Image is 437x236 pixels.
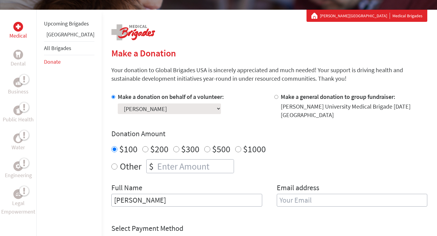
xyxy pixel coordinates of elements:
[16,164,21,169] img: Engineering
[311,13,422,19] div: Medical Brigades
[16,192,21,196] img: Legal Empowerment
[13,78,23,87] div: Business
[111,66,427,83] p: Your donation to Global Brigades USA is sincerely appreciated and much needed! Your support is dr...
[277,183,319,194] label: Email address
[5,171,32,180] p: Engineering
[9,32,27,40] p: Medical
[212,143,230,155] label: $500
[111,183,142,194] label: Full Name
[44,17,94,30] li: Upcoming Brigades
[3,115,34,124] p: Public Health
[44,55,94,69] li: Donate
[16,107,21,113] img: Public Health
[13,161,23,171] div: Engineering
[13,22,23,32] div: Medical
[111,129,427,139] h4: Donation Amount
[181,143,199,155] label: $300
[320,13,390,19] a: [PERSON_NAME][GEOGRAPHIC_DATA]
[44,20,89,27] a: Upcoming Brigades
[243,143,266,155] label: $1000
[150,143,168,155] label: $200
[118,93,224,100] label: Make a donation on behalf of a volunteer:
[44,45,71,52] a: All Brigades
[119,143,137,155] label: $100
[281,93,395,100] label: Make a general donation to group fundraiser:
[147,160,156,173] div: $
[13,50,23,59] div: Dental
[111,224,427,233] h4: Select Payment Method
[13,189,23,199] div: Legal Empowerment
[120,159,141,173] label: Other
[16,135,21,142] img: Water
[156,160,234,173] input: Enter Amount
[13,106,23,115] div: Public Health
[8,78,29,96] a: BusinessBusiness
[44,58,61,65] a: Donate
[5,161,32,180] a: EngineeringEngineering
[44,41,94,55] li: All Brigades
[13,133,23,143] div: Water
[111,24,155,40] img: logo-medical.png
[281,102,428,119] div: [PERSON_NAME] University Medical Brigade [DATE] [GEOGRAPHIC_DATA]
[44,30,94,41] li: Panama
[3,106,34,124] a: Public HealthPublic Health
[111,194,262,207] input: Enter Full Name
[277,194,428,207] input: Your Email
[9,22,27,40] a: MedicalMedical
[8,87,29,96] p: Business
[11,50,26,68] a: DentalDental
[16,80,21,85] img: Business
[12,143,25,152] p: Water
[111,48,427,59] h2: Make a Donation
[16,24,21,29] img: Medical
[46,31,94,38] a: [GEOGRAPHIC_DATA]
[11,59,26,68] p: Dental
[1,189,35,216] a: Legal EmpowermentLegal Empowerment
[16,52,21,57] img: Dental
[12,133,25,152] a: WaterWater
[1,199,35,216] p: Legal Empowerment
